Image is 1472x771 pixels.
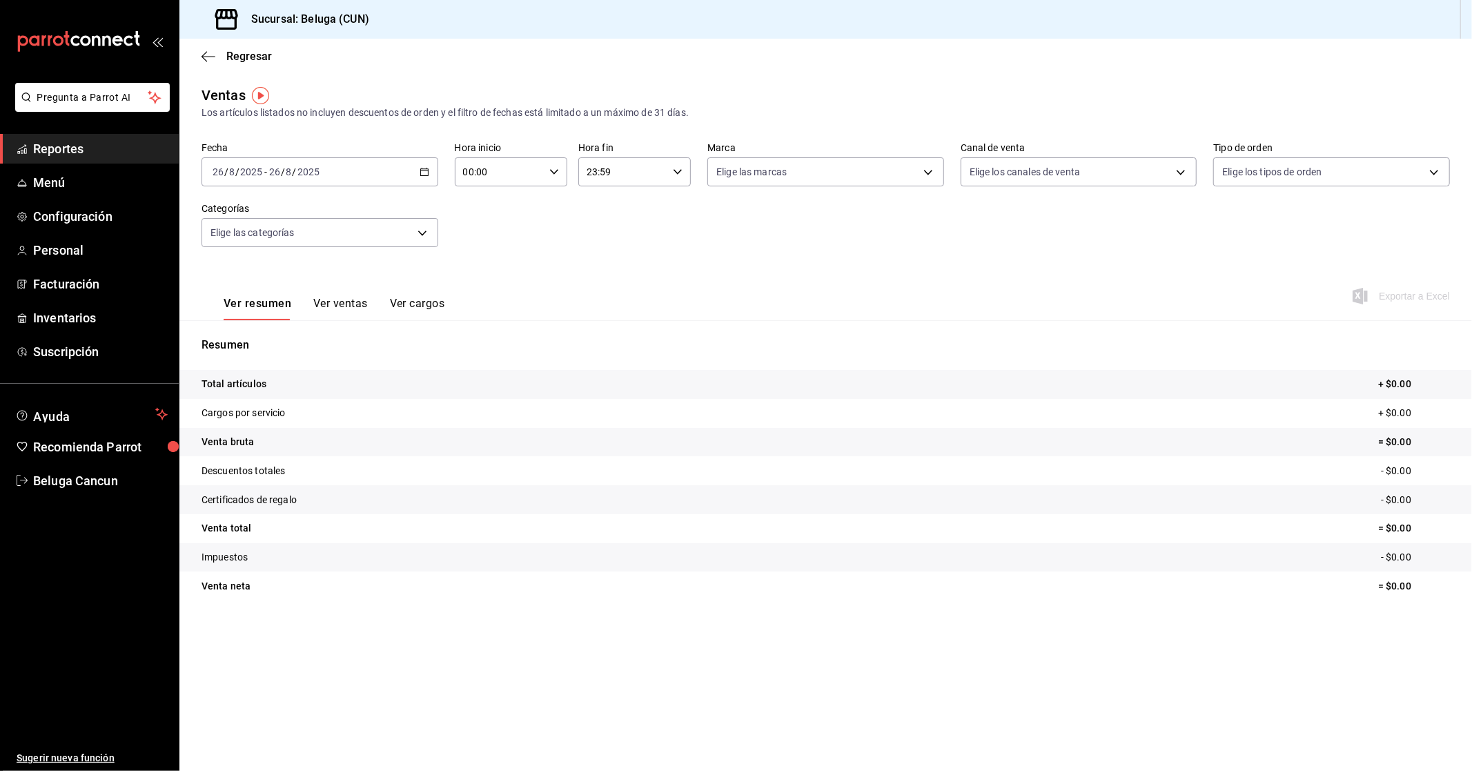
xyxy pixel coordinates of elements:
p: Resumen [202,337,1450,353]
p: Cargos por servicio [202,406,286,420]
input: -- [212,166,224,177]
button: Regresar [202,50,272,63]
label: Hora inicio [455,144,567,153]
span: Menú [33,173,168,192]
input: ---- [297,166,320,177]
span: - [264,166,267,177]
input: -- [268,166,281,177]
span: Reportes [33,139,168,158]
p: - $0.00 [1381,550,1450,565]
div: Ventas [202,85,246,106]
p: = $0.00 [1378,521,1450,536]
span: Ayuda [33,406,150,422]
p: + $0.00 [1378,406,1450,420]
label: Fecha [202,144,438,153]
button: Ver resumen [224,297,291,320]
p: Certificados de regalo [202,493,297,507]
div: navigation tabs [224,297,444,320]
p: - $0.00 [1381,464,1450,478]
button: open_drawer_menu [152,36,163,47]
p: Impuestos [202,550,248,565]
label: Marca [707,144,944,153]
span: / [281,166,285,177]
p: + $0.00 [1378,377,1450,391]
p: Venta total [202,521,251,536]
p: Descuentos totales [202,464,285,478]
span: Elige las categorías [210,226,295,240]
p: Venta neta [202,579,251,594]
label: Hora fin [578,144,691,153]
a: Pregunta a Parrot AI [10,100,170,115]
div: Los artículos listados no incluyen descuentos de orden y el filtro de fechas está limitado a un m... [202,106,1450,120]
p: = $0.00 [1378,579,1450,594]
p: = $0.00 [1378,435,1450,449]
span: Elige los tipos de orden [1222,165,1322,179]
span: Inventarios [33,309,168,327]
span: Pregunta a Parrot AI [37,90,148,105]
input: -- [228,166,235,177]
span: / [224,166,228,177]
input: -- [286,166,293,177]
span: Recomienda Parrot [33,438,168,456]
span: / [235,166,239,177]
h3: Sucursal: Beluga (CUN) [240,11,369,28]
p: Venta bruta [202,435,254,449]
button: Ver ventas [313,297,368,320]
img: Tooltip marker [252,87,269,104]
button: Pregunta a Parrot AI [15,83,170,112]
p: - $0.00 [1381,493,1450,507]
label: Tipo de orden [1213,144,1450,153]
label: Canal de venta [961,144,1197,153]
span: Personal [33,241,168,260]
span: Elige los canales de venta [970,165,1080,179]
span: / [293,166,297,177]
p: Total artículos [202,377,266,391]
span: Sugerir nueva función [17,751,168,765]
span: Configuración [33,207,168,226]
span: Facturación [33,275,168,293]
span: Beluga Cancun [33,471,168,490]
button: Ver cargos [390,297,445,320]
input: ---- [239,166,263,177]
span: Regresar [226,50,272,63]
span: Elige las marcas [716,165,787,179]
span: Suscripción [33,342,168,361]
label: Categorías [202,204,438,214]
